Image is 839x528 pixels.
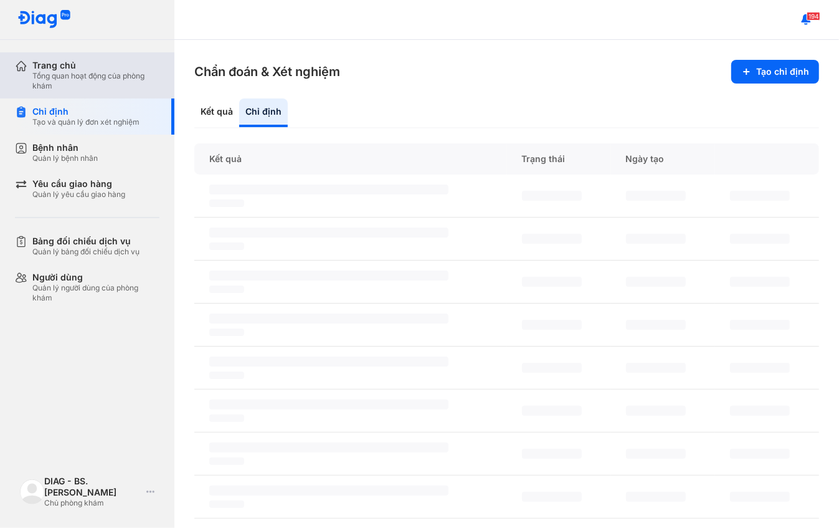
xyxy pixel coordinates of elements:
span: ‌ [209,486,448,496]
div: Trang chủ [32,60,159,71]
button: Tạo chỉ định [731,60,819,84]
span: ‌ [209,501,244,508]
span: ‌ [209,400,448,410]
div: Bảng đối chiếu dịch vụ [32,236,140,247]
span: ‌ [209,185,448,194]
div: Quản lý yêu cầu giao hàng [32,190,125,199]
div: Kết quả [194,98,239,127]
span: ‌ [626,234,686,244]
span: ‌ [209,415,244,422]
img: logo [17,10,71,29]
img: logo [20,479,44,504]
span: ‌ [730,234,790,244]
div: Chỉ định [32,106,140,117]
span: ‌ [730,406,790,416]
span: ‌ [730,449,790,459]
div: Quản lý bảng đối chiếu dịch vụ [32,247,140,257]
div: Chỉ định [239,98,288,127]
span: ‌ [209,443,448,453]
span: ‌ [522,234,582,244]
span: ‌ [209,314,448,324]
span: ‌ [730,363,790,373]
span: ‌ [209,199,244,207]
span: ‌ [522,406,582,416]
div: Ngày tạo [611,143,715,175]
span: ‌ [626,277,686,287]
span: ‌ [522,363,582,373]
div: Quản lý bệnh nhân [32,153,98,163]
span: ‌ [730,191,790,201]
h3: Chẩn đoán & Xét nghiệm [194,63,340,80]
div: Chủ phòng khám [44,498,141,508]
span: ‌ [209,357,448,367]
span: ‌ [730,277,790,287]
span: ‌ [626,363,686,373]
span: ‌ [522,492,582,502]
div: Trạng thái [507,143,611,175]
span: ‌ [626,449,686,459]
span: ‌ [626,492,686,502]
span: ‌ [522,277,582,287]
div: Yêu cầu giao hàng [32,178,125,190]
span: ‌ [209,286,244,293]
span: ‌ [209,458,244,465]
span: ‌ [209,329,244,336]
span: ‌ [522,320,582,330]
span: ‌ [730,492,790,502]
div: Tạo và quản lý đơn xét nghiệm [32,117,140,127]
span: ‌ [626,406,686,416]
span: ‌ [209,271,448,281]
div: Tổng quan hoạt động của phòng khám [32,71,159,91]
span: ‌ [626,320,686,330]
span: ‌ [209,372,244,379]
span: ‌ [522,191,582,201]
div: Bệnh nhân [32,142,98,153]
div: DIAG - BS. [PERSON_NAME] [44,476,141,498]
span: ‌ [626,191,686,201]
div: Người dùng [32,272,159,283]
div: Quản lý người dùng của phòng khám [32,283,159,303]
span: 194 [807,12,820,21]
span: ‌ [522,449,582,459]
span: ‌ [209,228,448,238]
span: ‌ [730,320,790,330]
span: ‌ [209,242,244,250]
div: Kết quả [194,143,507,175]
